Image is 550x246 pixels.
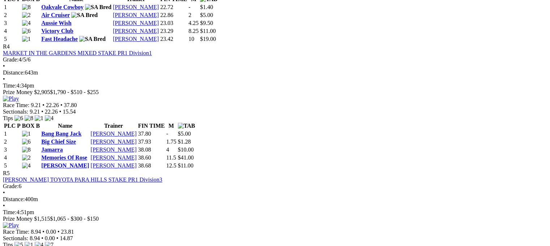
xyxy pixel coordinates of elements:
[4,27,21,35] td: 4
[3,96,19,102] img: Play
[3,56,547,63] div: 4/5/6
[160,12,187,19] td: 22.86
[91,154,137,161] a: [PERSON_NAME]
[30,235,40,241] span: 8.94
[3,183,547,190] div: 6
[113,36,159,42] a: [PERSON_NAME]
[3,196,25,202] span: Distance:
[3,109,28,115] span: Sectionals:
[3,177,162,183] a: [PERSON_NAME] TOYOTA PARA HILLS STAKE PR1 Division3
[22,36,31,42] img: 1
[59,109,61,115] span: •
[41,235,43,241] span: •
[22,123,35,129] span: BOX
[22,4,31,10] img: 8
[4,12,21,19] td: 2
[41,12,70,18] a: Air Cruiser
[178,123,195,129] img: TAB
[22,162,31,169] img: 4
[41,36,78,42] a: Fast Headache
[4,130,21,137] td: 1
[31,102,41,108] span: 9.21
[50,216,99,222] span: $1,065 - $300 - $150
[50,89,99,95] span: $1,790 - $510 - $255
[17,123,21,129] span: P
[4,4,21,11] td: 1
[56,235,59,241] span: •
[200,36,216,42] span: $19.00
[200,20,213,26] span: $9.50
[138,146,165,153] td: 38.08
[41,28,73,34] a: Victory Club
[3,69,547,76] div: 643m
[3,69,25,76] span: Distance:
[166,122,177,130] th: M
[3,222,19,229] img: Play
[91,139,137,145] a: [PERSON_NAME]
[79,36,106,42] img: SA Bred
[113,20,159,26] a: [PERSON_NAME]
[60,102,63,108] span: •
[3,209,547,216] div: 4:51pm
[3,102,29,108] span: Race Time:
[3,56,19,63] span: Grade:
[57,229,60,235] span: •
[36,123,40,129] span: B
[166,154,176,161] text: 11.5
[22,20,31,26] img: 4
[178,131,191,137] span: $5.00
[35,115,43,122] img: 1
[113,12,159,18] a: [PERSON_NAME]
[25,115,33,122] img: 8
[22,28,31,34] img: 6
[22,12,31,18] img: 2
[85,4,111,10] img: SA Bred
[30,109,40,115] span: 9.21
[4,20,21,27] td: 3
[14,115,23,122] img: 6
[3,190,5,196] span: •
[46,102,59,108] span: 22.26
[178,139,191,145] span: $1.28
[4,162,21,169] td: 5
[188,4,190,10] text: -
[41,154,87,161] a: Memories Of Rose
[3,170,10,176] span: R5
[138,162,165,169] td: 38.68
[90,122,137,130] th: Trainer
[3,43,10,50] span: R4
[45,235,55,241] span: 0.00
[200,28,216,34] span: $11.00
[4,123,16,129] span: PLC
[3,209,17,215] span: Time:
[4,138,21,145] td: 2
[3,82,17,89] span: Time:
[60,235,73,241] span: 14.87
[41,122,89,130] th: Name
[3,235,28,241] span: Sectionals:
[166,131,168,137] text: -
[22,154,31,161] img: 2
[166,139,176,145] text: 1.75
[41,109,43,115] span: •
[113,4,159,10] a: [PERSON_NAME]
[3,82,547,89] div: 4:34pm
[63,109,76,115] span: 15.54
[22,139,31,145] img: 6
[138,154,165,161] td: 38.60
[138,130,165,137] td: 37.80
[188,28,199,34] text: 8.25
[178,162,193,169] span: $11.00
[41,139,76,145] a: Big Chief Size
[166,147,169,153] text: 4
[188,36,194,42] text: 10
[166,162,176,169] text: 12.5
[160,35,187,43] td: 23.42
[4,146,21,153] td: 3
[3,196,547,203] div: 400m
[160,4,187,11] td: 22.72
[41,131,81,137] a: Bang Bang Jack
[200,4,213,10] span: $1.40
[64,102,77,108] span: 37.80
[91,162,137,169] a: [PERSON_NAME]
